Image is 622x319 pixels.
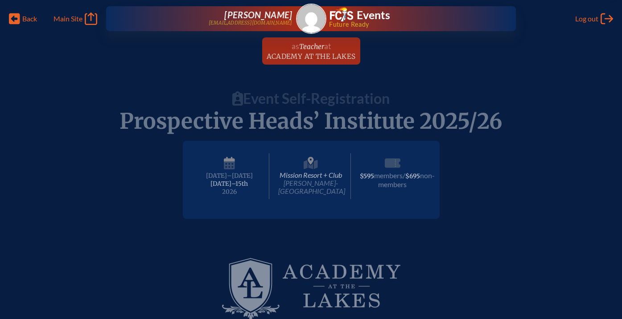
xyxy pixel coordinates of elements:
a: Gravatar [296,4,326,34]
span: 2026 [197,188,262,195]
span: Back [22,14,37,23]
span: [DATE] [206,172,227,180]
span: members [374,171,403,180]
a: [PERSON_NAME][EMAIL_ADDRESS][DOMAIN_NAME] [135,10,292,28]
span: Prospective Heads’ Institute 2025/26 [119,108,503,135]
span: Log out [575,14,598,23]
span: Mission Resort + Club [271,153,351,199]
span: Future Ready [329,21,487,28]
span: [PERSON_NAME]-[GEOGRAPHIC_DATA] [278,179,345,195]
img: Florida Council of Independent Schools [330,7,353,21]
span: Academy at the Lakes [267,52,356,61]
span: at [324,41,331,51]
span: –[DATE] [227,172,253,180]
span: Main Site [54,14,82,23]
a: FCIS LogoEvents [330,7,390,23]
p: [EMAIL_ADDRESS][DOMAIN_NAME] [209,20,292,26]
span: $595 [360,172,374,180]
img: Gravatar [297,4,325,33]
a: Main Site [54,12,97,25]
span: $695 [405,172,420,180]
h1: Events [357,10,390,21]
a: asTeacheratAcademy at the Lakes [263,37,359,65]
span: non-members [378,171,435,188]
span: as [292,41,299,51]
span: / [403,171,405,180]
div: FCIS Events — Future ready [330,7,487,28]
span: [PERSON_NAME] [224,9,292,20]
span: Teacher [299,42,324,51]
span: [DATE]–⁠15th [210,180,248,188]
